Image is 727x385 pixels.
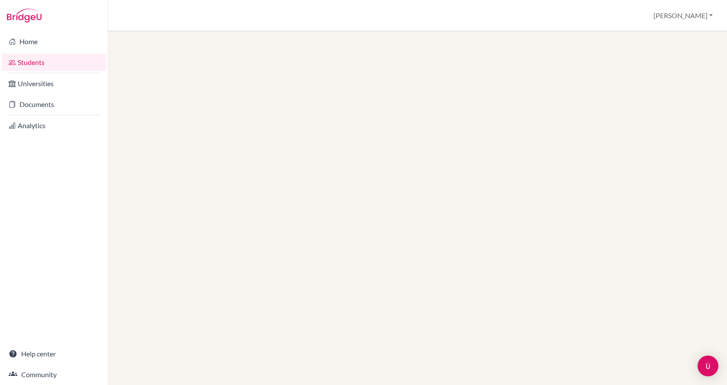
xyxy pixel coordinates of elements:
[698,356,718,376] div: Open Intercom Messenger
[2,75,106,92] a: Universities
[650,7,717,24] button: [PERSON_NAME]
[2,54,106,71] a: Students
[2,117,106,134] a: Analytics
[2,366,106,383] a: Community
[2,33,106,50] a: Home
[2,96,106,113] a: Documents
[7,9,42,23] img: Bridge-U
[2,345,106,362] a: Help center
